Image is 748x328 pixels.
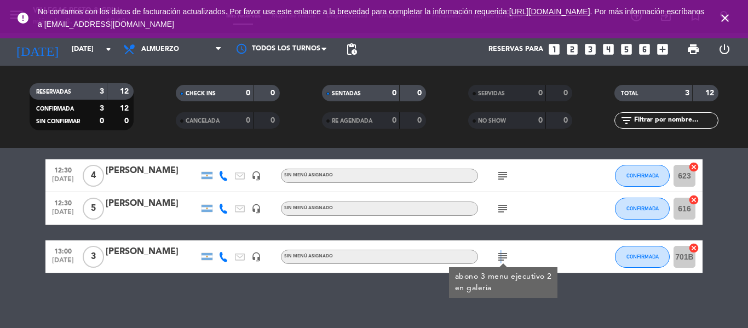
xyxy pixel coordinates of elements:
span: pending_actions [345,43,358,56]
a: . Por más información escríbanos a [EMAIL_ADDRESS][DOMAIN_NAME] [38,7,704,28]
i: add_box [655,42,670,56]
strong: 0 [563,117,570,124]
span: Sin menú asignado [284,173,333,177]
button: CONFIRMADA [615,198,670,220]
span: 4 [83,165,104,187]
i: looks_4 [601,42,615,56]
span: Reservas para [488,45,543,53]
span: SENTADAS [332,91,361,96]
span: Almuerzo [141,45,179,53]
a: [URL][DOMAIN_NAME] [509,7,590,16]
i: filter_list [620,114,633,127]
span: SIN CONFIRMAR [36,119,80,124]
span: CONFIRMADA [36,106,74,112]
i: looks_one [547,42,561,56]
span: Sin menú asignado [284,206,333,210]
i: headset_mic [251,204,261,214]
strong: 3 [100,105,104,112]
span: 12:30 [49,163,77,176]
i: looks_5 [619,42,634,56]
span: 12:30 [49,196,77,209]
span: [DATE] [49,176,77,188]
span: [DATE] [49,209,77,221]
strong: 0 [246,89,250,97]
button: CONFIRMADA [615,165,670,187]
span: 3 [83,246,104,268]
div: abono 3 menu ejecutivo 2 en galeria [455,271,552,294]
strong: 0 [417,117,424,124]
span: NO SHOW [478,118,506,124]
strong: 0 [563,89,570,97]
span: [DATE] [49,257,77,269]
div: [PERSON_NAME] [106,164,199,178]
i: error [16,11,30,25]
span: CONFIRMADA [626,205,659,211]
i: looks_two [565,42,579,56]
strong: 0 [271,117,277,124]
strong: 0 [538,89,543,97]
div: LOG OUT [709,33,740,66]
i: cancel [688,162,699,172]
div: [PERSON_NAME] [106,245,199,259]
span: RE AGENDADA [332,118,372,124]
span: Sin menú asignado [284,254,333,258]
strong: 3 [100,88,104,95]
span: TOTAL [621,91,638,96]
input: Filtrar por nombre... [633,114,718,126]
span: CONFIRMADA [626,254,659,260]
i: subject [496,250,509,263]
strong: 0 [124,117,131,125]
i: cancel [688,243,699,254]
strong: 0 [417,89,424,97]
span: RESERVADAS [36,89,71,95]
i: close [718,11,732,25]
strong: 3 [685,89,689,97]
strong: 0 [271,89,277,97]
i: [DATE] [8,37,66,61]
i: looks_6 [637,42,652,56]
span: CHECK INS [186,91,216,96]
i: arrow_drop_down [102,43,115,56]
span: 5 [83,198,104,220]
span: No contamos con los datos de facturación actualizados. Por favor use este enlance a la brevedad p... [38,7,704,28]
i: cancel [688,194,699,205]
i: headset_mic [251,252,261,262]
span: 13:00 [49,244,77,257]
span: SERVIDAS [478,91,505,96]
i: power_settings_new [718,43,731,56]
strong: 12 [705,89,716,97]
strong: 12 [120,88,131,95]
div: [PERSON_NAME] [106,197,199,211]
i: looks_3 [583,42,597,56]
span: CONFIRMADA [626,172,659,179]
strong: 0 [538,117,543,124]
span: CANCELADA [186,118,220,124]
button: CONFIRMADA [615,246,670,268]
i: subject [496,202,509,215]
strong: 0 [100,117,104,125]
strong: 0 [246,117,250,124]
i: subject [496,169,509,182]
strong: 0 [392,117,396,124]
strong: 0 [392,89,396,97]
i: headset_mic [251,171,261,181]
strong: 12 [120,105,131,112]
span: print [687,43,700,56]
